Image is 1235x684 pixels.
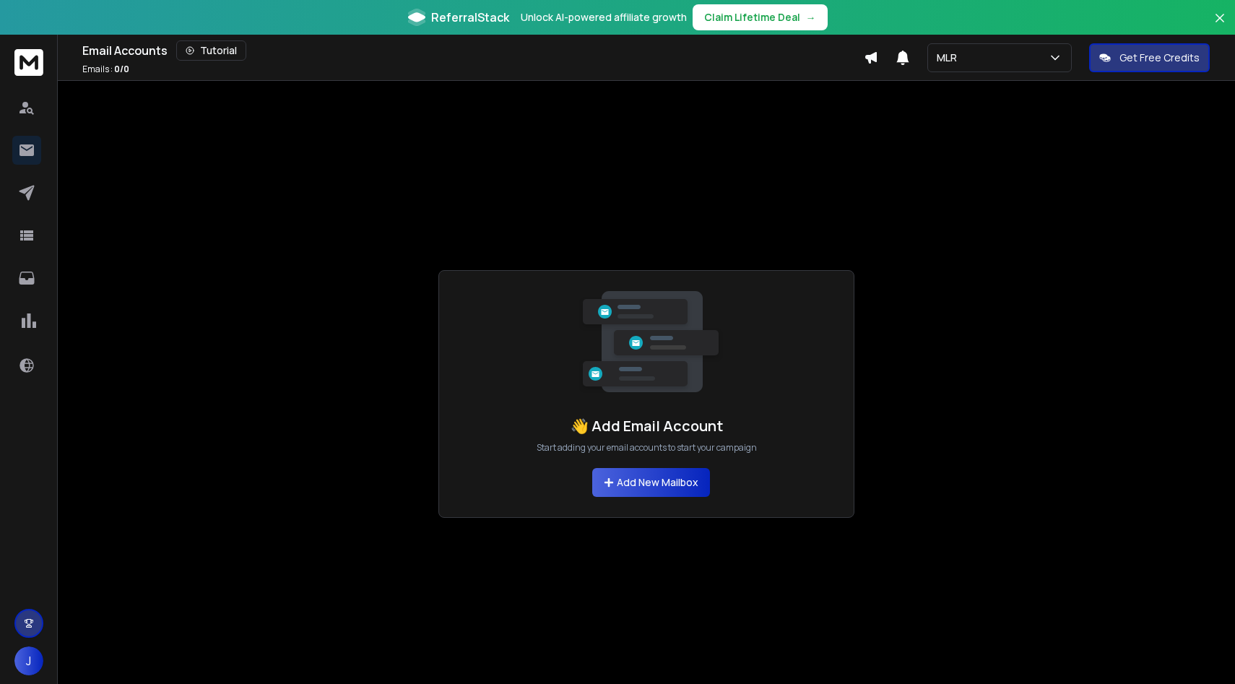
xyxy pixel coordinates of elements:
button: Close banner [1210,9,1229,43]
div: Email Accounts [82,40,864,61]
p: Unlock AI-powered affiliate growth [521,10,687,25]
button: Tutorial [176,40,246,61]
span: ReferralStack [431,9,509,26]
p: MLR [937,51,963,65]
button: Get Free Credits [1089,43,1210,72]
h1: 👋 Add Email Account [571,416,723,436]
button: J [14,646,43,675]
p: Get Free Credits [1119,51,1200,65]
button: Add New Mailbox [592,468,710,497]
p: Start adding your email accounts to start your campaign [537,442,757,454]
p: Emails : [82,64,129,75]
span: 0 / 0 [114,63,129,75]
button: Claim Lifetime Deal→ [693,4,828,30]
span: → [806,10,816,25]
